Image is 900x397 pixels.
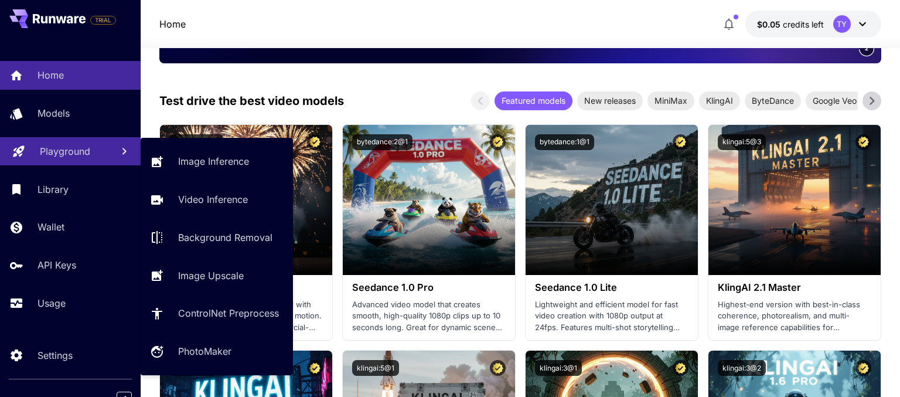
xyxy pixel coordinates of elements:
[178,230,272,245] p: Background Removal
[141,185,293,214] a: Video Inference
[178,192,248,206] p: Video Inference
[141,261,293,290] a: Image Upscale
[806,94,864,107] span: Google Veo
[307,134,323,150] button: Certified Model – Vetted for best performance and includes a commercial license.
[37,296,66,310] p: Usage
[699,94,740,107] span: KlingAI
[307,360,323,376] button: Certified Model – Vetted for best performance and includes a commercial license.
[535,282,688,293] h3: Seedance 1.0 Lite
[352,299,506,334] p: Advanced video model that creates smooth, high-quality 1080p clips up to 10 seconds long. Great f...
[352,134,412,150] button: bytedance:2@1
[535,299,688,334] p: Lightweight and efficient model for fast video creation with 1080p output at 24fps. Features mult...
[577,94,643,107] span: New releases
[90,13,116,27] span: Add your payment card to enable full platform functionality.
[783,19,824,29] span: credits left
[865,44,868,53] span: 2
[535,360,582,376] button: klingai:3@1
[490,134,506,150] button: Certified Model – Vetted for best performance and includes a commercial license.
[37,220,64,234] p: Wallet
[718,282,871,293] h3: KlingAI 2.1 Master
[169,134,223,150] button: minimax:3@1
[37,68,64,82] p: Home
[141,299,293,328] a: ControlNet Preprocess
[718,299,871,334] p: Highest-end version with best-in-class coherence, photorealism, and multi-image reference capabil...
[647,94,694,107] span: MiniMax
[855,360,871,376] button: Certified Model – Vetted for best performance and includes a commercial license.
[141,337,293,366] a: PhotoMaker
[745,94,801,107] span: ByteDance
[708,125,881,275] img: alt
[757,18,824,30] div: $0.05
[745,11,881,38] button: $0.05
[757,19,783,29] span: $0.05
[352,282,506,293] h3: Seedance 1.0 Pro
[673,134,688,150] button: Certified Model – Vetted for best performance and includes a commercial license.
[40,144,90,158] p: Playground
[91,16,115,25] span: TRIAL
[490,360,506,376] button: Certified Model – Vetted for best performance and includes a commercial license.
[718,134,766,150] button: klingai:5@3
[495,94,572,107] span: Featured models
[343,125,515,275] img: alt
[526,125,698,275] img: alt
[352,360,399,376] button: klingai:5@1
[855,134,871,150] button: Certified Model – Vetted for best performance and includes a commercial license.
[159,17,186,31] p: Home
[141,147,293,176] a: Image Inference
[178,269,244,283] p: Image Upscale
[178,344,231,358] p: PhotoMaker
[159,92,344,110] p: Test drive the best video models
[178,154,249,168] p: Image Inference
[833,15,851,33] div: TY
[37,182,69,196] p: Library
[37,106,70,120] p: Models
[141,223,293,252] a: Background Removal
[535,134,594,150] button: bytedance:1@1
[37,348,73,362] p: Settings
[718,360,766,376] button: klingai:3@2
[159,17,186,31] nav: breadcrumb
[37,258,76,272] p: API Keys
[178,306,279,320] p: ControlNet Preprocess
[673,360,688,376] button: Certified Model – Vetted for best performance and includes a commercial license.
